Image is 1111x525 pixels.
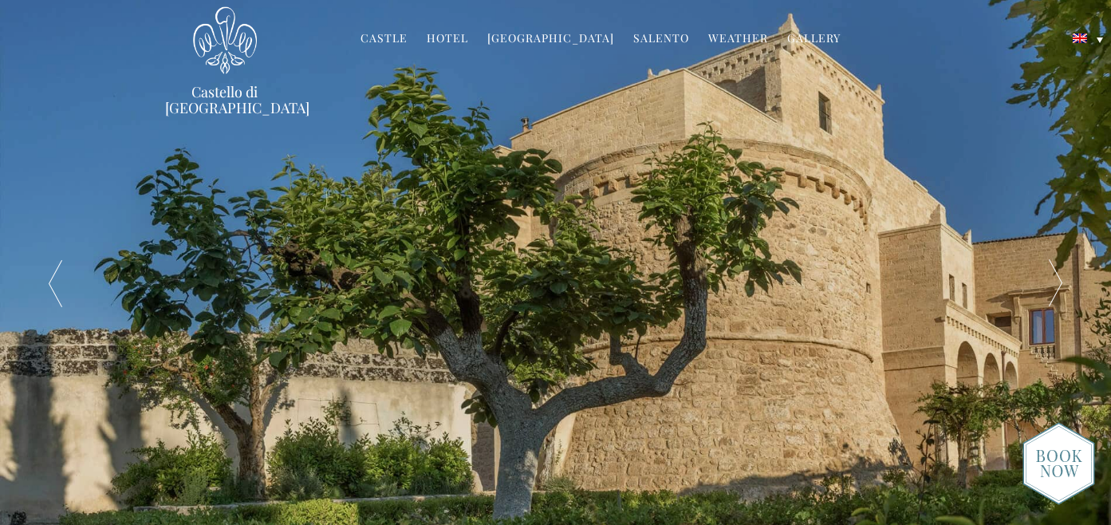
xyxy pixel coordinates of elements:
a: Castle [360,30,408,49]
a: Salento [633,30,689,49]
a: [GEOGRAPHIC_DATA] [487,30,614,49]
img: Castello di Ugento [193,6,257,74]
a: Hotel [427,30,468,49]
a: Castello di [GEOGRAPHIC_DATA] [165,84,285,116]
a: Weather [708,30,768,49]
a: Gallery [787,30,841,49]
img: new-booknow.png [1022,422,1095,505]
img: English [1073,34,1087,43]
